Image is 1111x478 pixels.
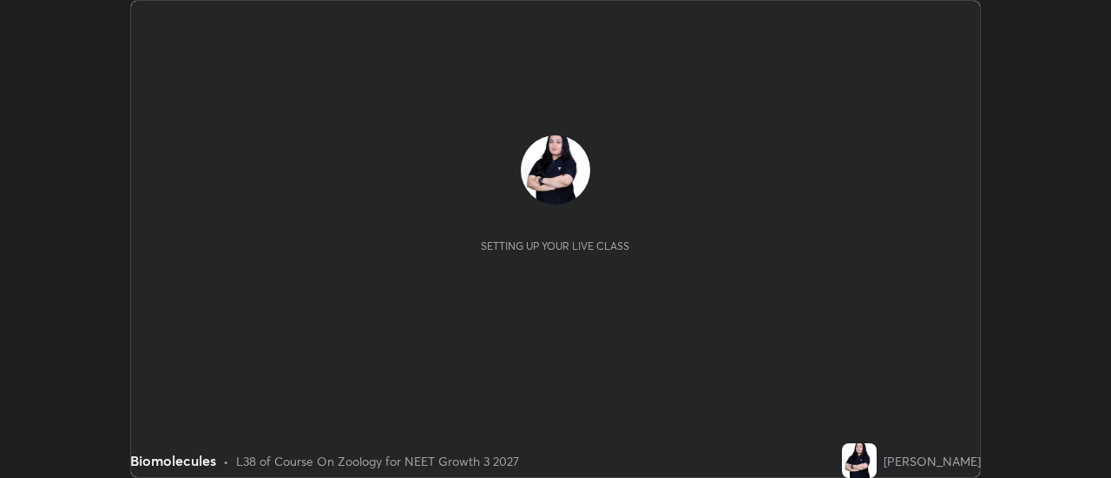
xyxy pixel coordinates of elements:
img: 93dc95a7feed4e9ea002630bf0083886.jpg [842,443,877,478]
img: 93dc95a7feed4e9ea002630bf0083886.jpg [521,135,590,205]
div: [PERSON_NAME] [884,452,981,470]
div: Biomolecules [130,450,216,471]
div: Setting up your live class [481,239,629,252]
div: L38 of Course On Zoology for NEET Growth 3 2027 [236,452,519,470]
div: • [223,452,229,470]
